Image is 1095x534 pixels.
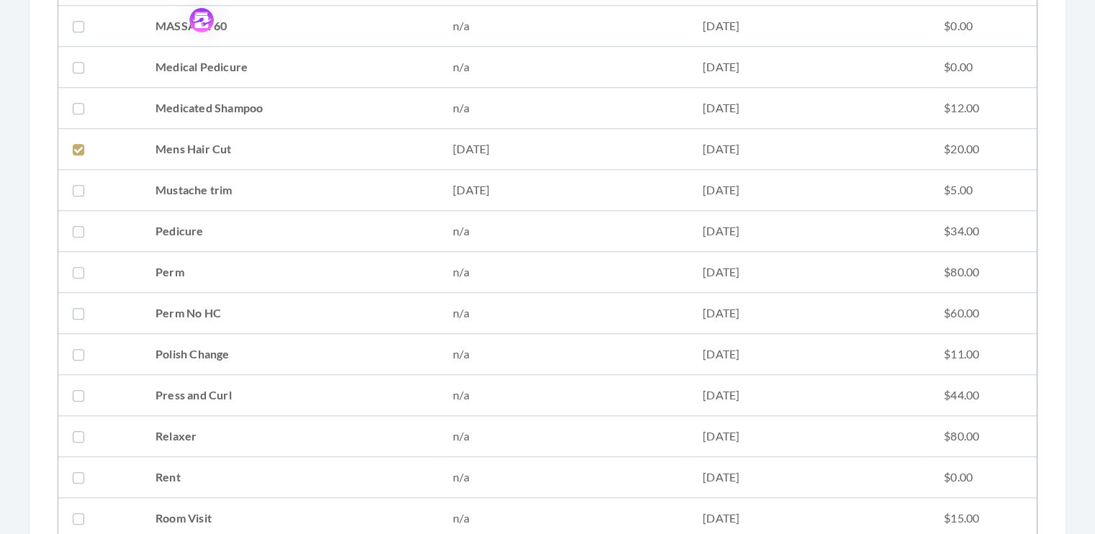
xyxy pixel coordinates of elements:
[438,252,688,293] td: n/a
[438,375,688,416] td: n/a
[438,6,688,47] td: n/a
[438,211,688,252] td: n/a
[438,170,688,211] td: [DATE]
[688,375,929,416] td: [DATE]
[688,457,929,498] td: [DATE]
[929,6,1037,47] td: $0.00
[141,252,438,293] td: Perm
[688,129,929,170] td: [DATE]
[438,47,688,88] td: n/a
[929,334,1037,375] td: $11.00
[688,170,929,211] td: [DATE]
[929,211,1037,252] td: $34.00
[688,211,929,252] td: [DATE]
[438,457,688,498] td: n/a
[141,6,438,47] td: MASSAGE 60
[141,457,438,498] td: Rent
[688,252,929,293] td: [DATE]
[438,88,688,129] td: n/a
[438,334,688,375] td: n/a
[141,416,438,457] td: Relaxer
[929,293,1037,334] td: $60.00
[929,375,1037,416] td: $44.00
[141,170,438,211] td: Mustache trim
[929,47,1037,88] td: $0.00
[438,416,688,457] td: n/a
[141,47,438,88] td: Medical Pedicure
[141,334,438,375] td: Polish Change
[141,88,438,129] td: Medicated Shampoo
[141,211,438,252] td: Pedicure
[929,416,1037,457] td: $80.00
[929,252,1037,293] td: $80.00
[929,170,1037,211] td: $5.00
[438,129,688,170] td: [DATE]
[688,88,929,129] td: [DATE]
[688,47,929,88] td: [DATE]
[929,457,1037,498] td: $0.00
[929,129,1037,170] td: $20.00
[141,375,438,416] td: Press and Curl
[438,293,688,334] td: n/a
[688,334,929,375] td: [DATE]
[688,6,929,47] td: [DATE]
[688,293,929,334] td: [DATE]
[141,293,438,334] td: Perm No HC
[688,416,929,457] td: [DATE]
[929,88,1037,129] td: $12.00
[141,129,438,170] td: Mens Hair Cut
